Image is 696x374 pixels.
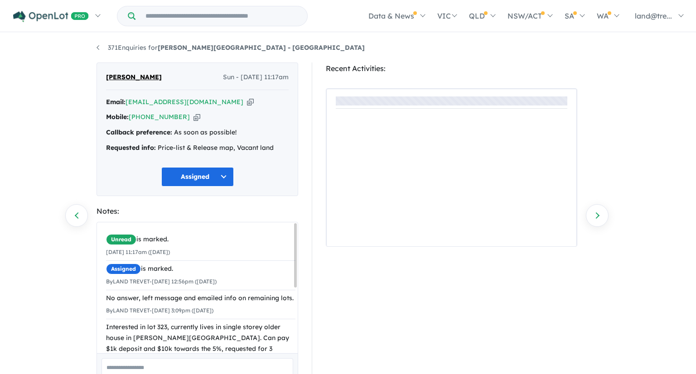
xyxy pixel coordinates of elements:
span: land@tre... [635,11,672,20]
strong: [PERSON_NAME][GEOGRAPHIC_DATA] - [GEOGRAPHIC_DATA] [158,43,365,52]
div: Price-list & Release map, Vacant land [106,143,289,153]
strong: Mobile: [106,113,129,121]
div: As soon as possible! [106,127,289,138]
strong: Callback preference: [106,128,172,136]
input: Try estate name, suburb, builder or developer [137,6,305,26]
strong: Requested info: [106,144,156,152]
span: Sun - [DATE] 11:17am [223,72,289,83]
div: is marked. [106,264,295,274]
div: Interested in lot 323, currently lives in single storey older house in [PERSON_NAME][GEOGRAPHIC_D... [106,322,295,365]
button: Assigned [161,167,234,187]
nav: breadcrumb [97,43,599,53]
a: [EMAIL_ADDRESS][DOMAIN_NAME] [126,98,243,106]
span: Unread [106,234,136,245]
div: is marked. [106,234,295,245]
a: 371Enquiries for[PERSON_NAME][GEOGRAPHIC_DATA] - [GEOGRAPHIC_DATA] [97,43,365,52]
button: Copy [193,112,200,122]
div: No answer, left message and emailed info on remaining lots. [106,293,295,304]
a: [PHONE_NUMBER] [129,113,190,121]
img: Openlot PRO Logo White [13,11,89,22]
small: By LAND TREVET - [DATE] 3:09pm ([DATE]) [106,307,213,314]
span: Assigned [106,264,141,274]
span: [PERSON_NAME] [106,72,162,83]
div: Recent Activities: [326,62,577,75]
div: Notes: [97,205,298,217]
strong: Email: [106,98,126,106]
button: Copy [247,97,254,107]
small: [DATE] 11:17am ([DATE]) [106,249,170,255]
small: By LAND TREVET - [DATE] 12:56pm ([DATE]) [106,278,217,285]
